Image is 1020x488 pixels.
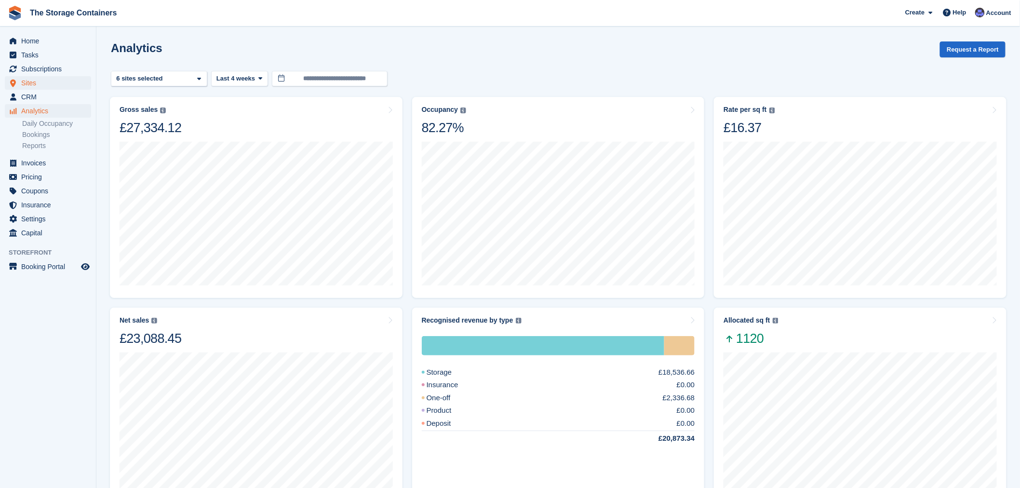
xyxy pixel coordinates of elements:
[115,74,166,83] div: 6 sites selected
[21,198,79,212] span: Insurance
[5,170,91,184] a: menu
[21,156,79,170] span: Invoices
[422,405,475,416] div: Product
[21,34,79,48] span: Home
[724,106,766,114] div: Rate per sq ft
[658,367,695,378] div: £18,536.66
[460,108,466,113] img: icon-info-grey-7440780725fd019a000dd9b08b2336e03edf1995a4989e88bcd33f0948082b44.svg
[21,170,79,184] span: Pricing
[22,141,91,150] a: Reports
[940,41,1006,57] button: Request a Report
[22,119,91,128] a: Daily Occupancy
[724,330,778,347] span: 1120
[677,380,695,391] div: £0.00
[120,316,149,325] div: Net sales
[151,318,157,324] img: icon-info-grey-7440780725fd019a000dd9b08b2336e03edf1995a4989e88bcd33f0948082b44.svg
[5,212,91,226] a: menu
[975,8,985,17] img: Dan Excell
[422,120,466,136] div: 82.27%
[8,6,22,20] img: stora-icon-8386f47178a22dfd0bd8f6a31ec36ba5ce8667c1dd55bd0f319d3a0aa187defe.svg
[724,120,775,136] div: £16.37
[5,260,91,273] a: menu
[160,108,166,113] img: icon-info-grey-7440780725fd019a000dd9b08b2336e03edf1995a4989e88bcd33f0948082b44.svg
[5,90,91,104] a: menu
[5,226,91,240] a: menu
[21,76,79,90] span: Sites
[5,156,91,170] a: menu
[5,198,91,212] a: menu
[120,106,158,114] div: Gross sales
[986,8,1011,18] span: Account
[5,184,91,198] a: menu
[724,316,770,325] div: Allocated sq ft
[120,120,181,136] div: £27,334.12
[422,336,664,355] div: Storage
[664,336,695,355] div: One-off
[21,212,79,226] span: Settings
[905,8,925,17] span: Create
[111,41,162,54] h2: Analytics
[773,318,778,324] img: icon-info-grey-7440780725fd019a000dd9b08b2336e03edf1995a4989e88bcd33f0948082b44.svg
[5,34,91,48] a: menu
[21,90,79,104] span: CRM
[5,48,91,62] a: menu
[677,418,695,429] div: £0.00
[5,76,91,90] a: menu
[422,380,482,391] div: Insurance
[120,330,181,347] div: £23,088.45
[21,48,79,62] span: Tasks
[9,248,96,258] span: Storefront
[80,261,91,272] a: Preview store
[21,184,79,198] span: Coupons
[216,74,255,83] span: Last 4 weeks
[422,367,475,378] div: Storage
[422,106,458,114] div: Occupancy
[422,316,513,325] div: Recognised revenue by type
[21,104,79,118] span: Analytics
[21,260,79,273] span: Booking Portal
[5,104,91,118] a: menu
[22,130,91,139] a: Bookings
[26,5,121,21] a: The Storage Containers
[516,318,522,324] img: icon-info-grey-7440780725fd019a000dd9b08b2336e03edf1995a4989e88bcd33f0948082b44.svg
[5,62,91,76] a: menu
[21,226,79,240] span: Capital
[422,393,474,404] div: One-off
[422,418,474,429] div: Deposit
[677,405,695,416] div: £0.00
[663,393,695,404] div: £2,336.68
[769,108,775,113] img: icon-info-grey-7440780725fd019a000dd9b08b2336e03edf1995a4989e88bcd33f0948082b44.svg
[211,71,268,87] button: Last 4 weeks
[635,433,695,444] div: £20,873.34
[953,8,966,17] span: Help
[21,62,79,76] span: Subscriptions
